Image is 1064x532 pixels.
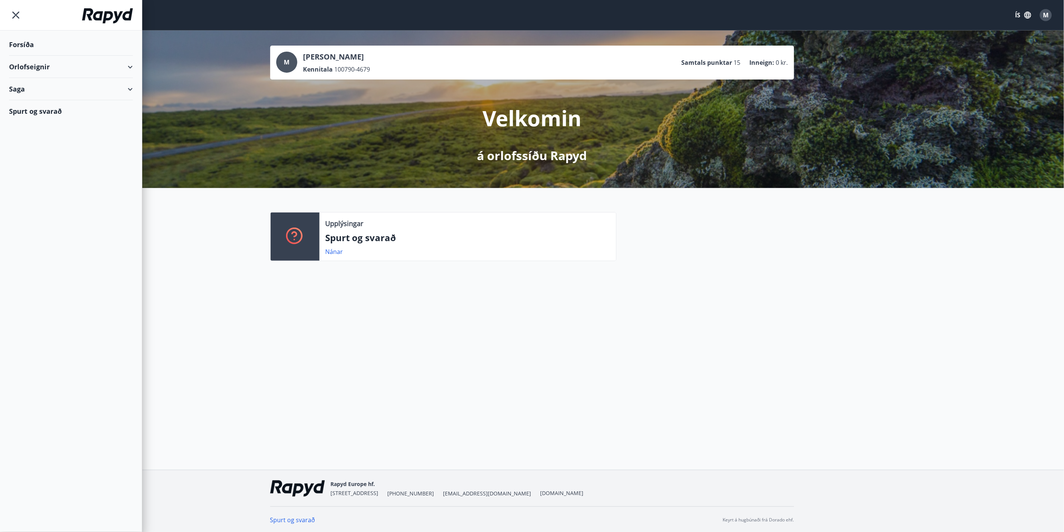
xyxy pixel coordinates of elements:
span: Rapyd Europe hf. [331,480,375,488]
span: [PHONE_NUMBER] [388,490,434,497]
p: á orlofssíðu Rapyd [477,147,587,164]
p: Spurt og svarað [326,231,610,244]
div: Forsíða [9,34,133,56]
button: M [1037,6,1055,24]
p: Keyrt á hugbúnaði frá Dorado ehf. [723,517,794,523]
p: Kennitala [303,65,333,73]
p: Inneign : [750,58,775,67]
span: 15 [734,58,741,67]
span: M [284,58,289,66]
span: M [1043,11,1049,19]
div: Spurt og svarað [9,100,133,122]
button: ÍS [1011,8,1035,22]
span: [STREET_ADDRESS] [331,489,379,497]
img: ekj9gaOU4bjvQReEWNZ0zEMsCR0tgSDGv48UY51k.png [270,480,325,497]
div: Orlofseignir [9,56,133,78]
span: 100790-4679 [335,65,370,73]
p: Velkomin [483,104,581,132]
a: Nánar [326,248,343,256]
p: Samtals punktar [682,58,732,67]
a: Spurt og svarað [270,516,315,524]
div: Saga [9,78,133,100]
a: [DOMAIN_NAME] [540,489,584,497]
img: union_logo [82,8,133,23]
span: 0 kr. [776,58,788,67]
p: [PERSON_NAME] [303,52,370,62]
span: [EMAIL_ADDRESS][DOMAIN_NAME] [443,490,531,497]
p: Upplýsingar [326,219,364,228]
button: menu [9,8,23,22]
